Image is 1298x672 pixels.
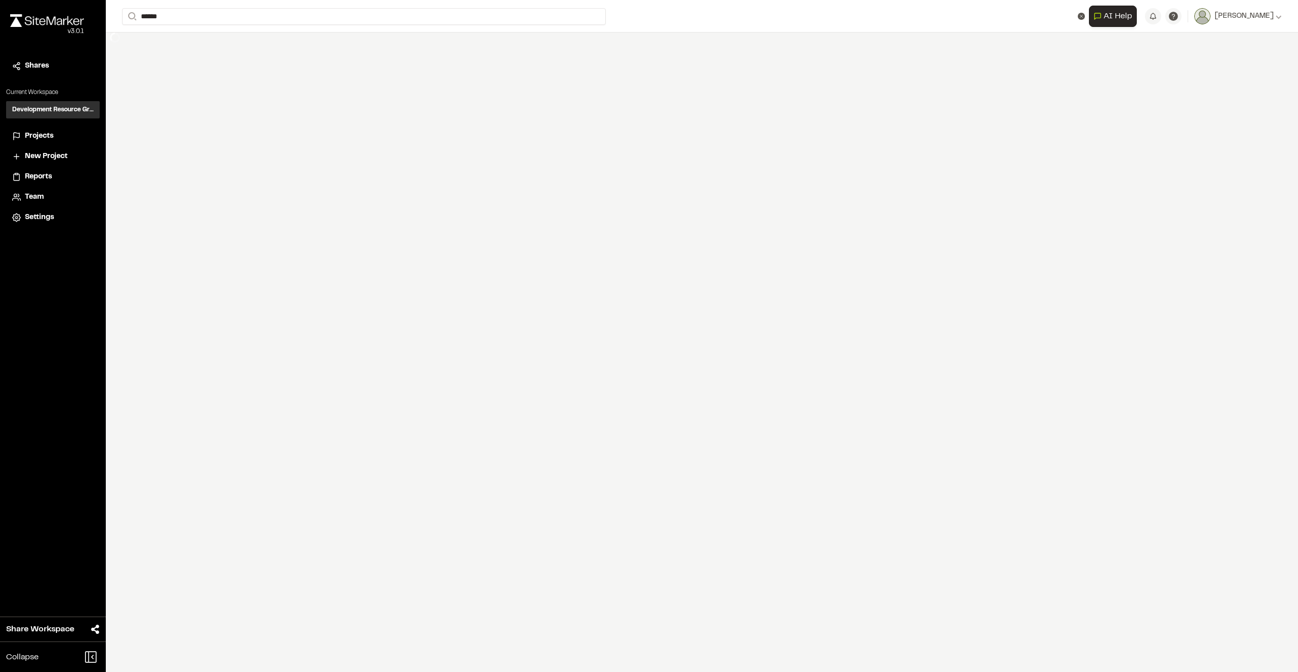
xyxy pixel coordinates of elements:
button: Search [122,8,140,25]
div: Open AI Assistant [1089,6,1141,27]
a: New Project [12,151,94,162]
a: Settings [12,212,94,223]
span: Settings [25,212,54,223]
p: Current Workspace [6,88,100,97]
div: Oh geez...please don't... [10,27,84,36]
h3: Development Resource Group [12,105,94,114]
a: Team [12,192,94,203]
button: [PERSON_NAME] [1194,8,1282,24]
button: Clear text [1078,13,1085,20]
span: New Project [25,151,68,162]
span: AI Help [1104,10,1132,22]
img: User [1194,8,1211,24]
span: Projects [25,131,53,142]
a: Projects [12,131,94,142]
a: Reports [12,171,94,182]
img: rebrand.png [10,14,84,27]
span: Reports [25,171,52,182]
span: Shares [25,60,49,72]
a: Shares [12,60,94,72]
button: Open AI Assistant [1089,6,1137,27]
span: Team [25,192,44,203]
span: [PERSON_NAME] [1215,11,1274,22]
span: Collapse [6,651,39,663]
span: Share Workspace [6,623,74,635]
